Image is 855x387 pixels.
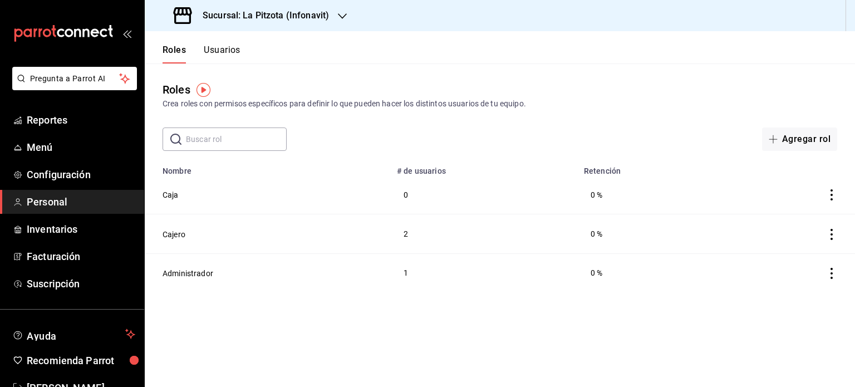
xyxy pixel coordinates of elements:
[145,160,390,175] th: Nombre
[27,327,121,341] span: Ayuda
[186,128,287,150] input: Buscar rol
[27,167,135,182] span: Configuración
[762,128,837,151] button: Agregar rol
[27,249,135,264] span: Facturación
[163,98,837,110] div: Crea roles con permisos específicos para definir lo que pueden hacer los distintos usuarios de tu...
[27,353,135,368] span: Recomienda Parrot
[163,229,185,240] button: Cajero
[27,140,135,155] span: Menú
[826,229,837,240] button: actions
[577,175,728,214] td: 0 %
[30,73,120,85] span: Pregunta a Parrot AI
[390,214,577,253] td: 2
[163,81,190,98] div: Roles
[826,189,837,200] button: actions
[27,222,135,237] span: Inventarios
[390,160,577,175] th: # de usuarios
[577,253,728,292] td: 0 %
[163,45,186,63] button: Roles
[27,194,135,209] span: Personal
[8,81,137,92] a: Pregunta a Parrot AI
[163,268,213,279] button: Administrador
[204,45,240,63] button: Usuarios
[12,67,137,90] button: Pregunta a Parrot AI
[577,160,728,175] th: Retención
[122,29,131,38] button: open_drawer_menu
[27,112,135,128] span: Reportes
[577,214,728,253] td: 0 %
[390,175,577,214] td: 0
[163,189,179,200] button: Caja
[163,45,240,63] div: navigation tabs
[390,253,577,292] td: 1
[196,83,210,97] img: Tooltip marker
[194,9,329,22] h3: Sucursal: La Pitzota (Infonavit)
[826,268,837,279] button: actions
[27,276,135,291] span: Suscripción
